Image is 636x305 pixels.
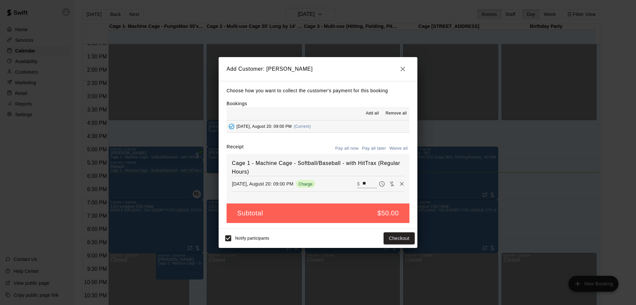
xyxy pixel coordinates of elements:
h2: Add Customer: [PERSON_NAME] [219,57,417,81]
span: Notify participants [235,236,269,241]
p: Choose how you want to collect the customer's payment for this booking [227,87,409,95]
span: Pay later [377,181,387,187]
label: Bookings [227,101,247,106]
button: Remove [397,179,407,189]
span: [DATE], August 20: 09:00 PM [237,124,292,129]
span: (Current) [294,124,311,129]
button: Added - Collect Payment[DATE], August 20: 09:00 PM(Current) [227,120,409,133]
button: Pay all later [360,143,388,154]
p: [DATE], August 20: 09:00 PM [232,181,293,187]
h5: Subtotal [237,209,263,218]
button: Waive all [388,143,409,154]
button: Remove all [383,108,409,119]
span: Waive payment [387,181,397,187]
span: Remove all [386,110,407,117]
button: Add all [362,108,383,119]
span: Charge [296,182,315,187]
button: Checkout [384,232,415,245]
p: $ [357,181,360,187]
label: Receipt [227,143,243,154]
h6: Cage 1 - Machine Cage - Softball/Baseball - with HitTrax (Regular Hours) [232,159,404,176]
button: Pay all now [334,143,360,154]
h5: $50.00 [377,209,399,218]
span: Add all [366,110,379,117]
button: Added - Collect Payment [227,121,237,131]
